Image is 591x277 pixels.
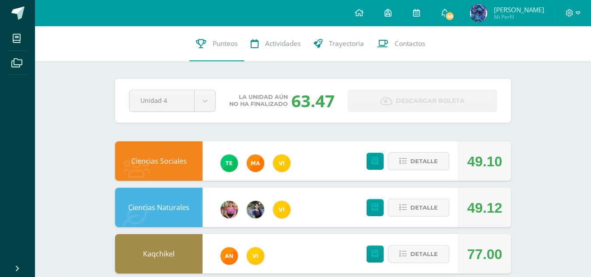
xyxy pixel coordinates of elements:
[307,26,371,61] a: Trayectoria
[115,141,203,181] div: Ciencias Sociales
[273,201,290,218] img: f428c1eda9873657749a26557ec094a8.png
[229,94,288,108] span: La unidad aún no ha finalizado
[467,142,502,181] div: 49.10
[291,89,335,112] div: 63.47
[470,4,487,22] img: 54b23b6154722f9f6becccd9b44b30e1.png
[445,11,455,21] span: 46
[388,199,449,217] button: Detalle
[244,26,307,61] a: Actividades
[247,201,264,218] img: b2b209b5ecd374f6d147d0bc2cef63fa.png
[395,39,425,48] span: Contactos
[388,245,449,263] button: Detalle
[371,26,432,61] a: Contactos
[273,154,290,172] img: f428c1eda9873657749a26557ec094a8.png
[115,234,203,273] div: Kaqchikel
[213,39,238,48] span: Punteos
[494,13,544,21] span: Mi Perfil
[140,90,183,111] span: Unidad 4
[410,200,438,216] span: Detalle
[467,235,502,274] div: 77.00
[220,154,238,172] img: 43d3dab8d13cc64d9a3940a0882a4dc3.png
[467,188,502,228] div: 49.12
[410,153,438,169] span: Detalle
[388,152,449,170] button: Detalle
[220,201,238,218] img: e8319d1de0642b858999b202df7e829e.png
[247,247,264,265] img: f428c1eda9873657749a26557ec094a8.png
[247,154,264,172] img: 266030d5bbfb4fab9f05b9da2ad38396.png
[129,90,215,112] a: Unidad 4
[265,39,301,48] span: Actividades
[329,39,364,48] span: Trayectoria
[189,26,244,61] a: Punteos
[410,246,438,262] span: Detalle
[396,90,465,112] span: Descargar boleta
[494,5,544,14] span: [PERSON_NAME]
[115,188,203,227] div: Ciencias Naturales
[220,247,238,265] img: fc6731ddebfef4a76f049f6e852e62c4.png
